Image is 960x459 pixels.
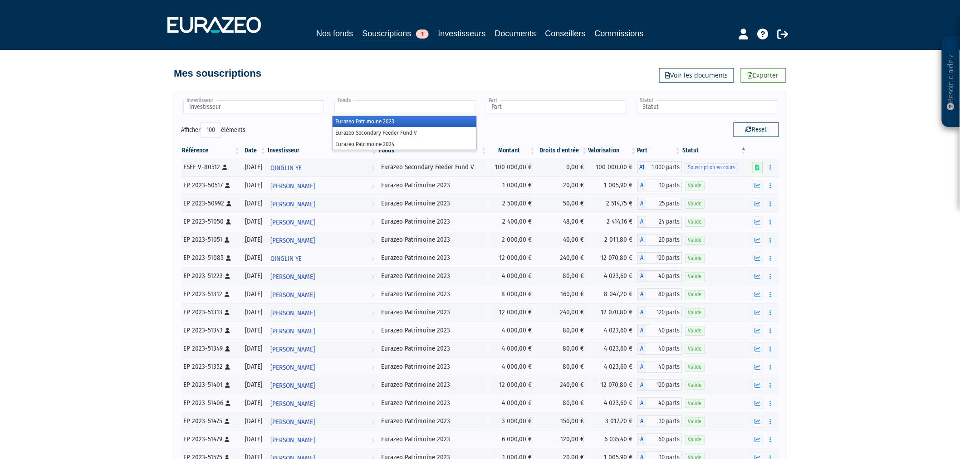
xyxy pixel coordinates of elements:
[685,181,705,190] span: Valide
[637,361,682,373] div: A - Eurazeo Patrimoine 2023
[685,363,705,371] span: Valide
[225,328,230,333] i: [Français] Personne physique
[372,341,375,358] i: Voir l'investisseur
[488,231,537,249] td: 2 000,00 €
[225,346,230,352] i: [Français] Personne physique
[536,412,588,430] td: 150,00 €
[637,397,647,409] span: A
[270,341,315,358] span: [PERSON_NAME]
[488,143,537,158] th: Montant: activer pour trier la colonne par ordre croissant
[536,176,588,195] td: 20,00 €
[183,344,238,353] div: EP 2023-51349
[588,176,637,195] td: 1 005,90 €
[244,326,264,335] div: [DATE]
[382,289,485,299] div: Eurazeo Patrimoine 2023
[372,305,375,322] i: Voir l'investisseur
[685,200,705,208] span: Valide
[201,122,221,138] select: Afficheréléments
[244,199,264,208] div: [DATE]
[588,195,637,213] td: 2 514,75 €
[595,27,644,40] a: Commissions
[637,415,647,427] span: A
[637,270,682,282] div: A - Eurazeo Patrimoine 2023
[536,358,588,376] td: 80,00 €
[267,158,378,176] a: QINGLIN YE
[244,362,264,371] div: [DATE]
[488,176,537,195] td: 1 000,00 €
[946,41,956,123] p: Besoin d'aide ?
[588,231,637,249] td: 2 011,80 €
[183,289,238,299] div: EP 2023-51312
[545,27,586,40] a: Conseillers
[372,196,375,213] i: Voir l'investisseur
[637,343,647,355] span: A
[488,303,537,322] td: 12 000,00 €
[183,271,238,281] div: EP 2023-51223
[647,434,682,445] span: 60 parts
[588,213,637,231] td: 2 414,16 €
[225,400,230,406] i: [Français] Personne physique
[637,252,682,264] div: A - Eurazeo Patrimoine 2023
[647,307,682,318] span: 120 parts
[183,162,238,172] div: ESFF V-80512
[637,143,682,158] th: Part: activer pour trier la colonne par ordre croissant
[267,143,378,158] th: Investisseur: activer pour trier la colonne par ordre croissant
[382,435,485,444] div: Eurazeo Patrimoine 2023
[637,325,647,337] span: A
[588,303,637,322] td: 12 070,80 €
[183,181,238,190] div: EP 2023-50517
[588,249,637,267] td: 12 070,80 €
[270,359,315,376] span: [PERSON_NAME]
[270,196,315,213] span: [PERSON_NAME]
[226,201,231,206] i: [Français] Personne physique
[270,232,315,249] span: [PERSON_NAME]
[225,183,230,188] i: [Français] Personne physique
[183,380,238,390] div: EP 2023-51401
[637,216,647,228] span: A
[382,271,485,281] div: Eurazeo Patrimoine 2023
[588,430,637,449] td: 6 035,40 €
[637,216,682,228] div: A - Eurazeo Patrimoine 2023
[637,161,647,173] span: A1
[637,161,682,173] div: A1 - Eurazeo Secondary Feeder Fund V
[488,213,537,231] td: 2 400,00 €
[637,180,647,191] span: A
[416,29,429,39] span: 1
[382,362,485,371] div: Eurazeo Patrimoine 2023
[372,250,375,267] i: Voir l'investisseur
[685,345,705,353] span: Valide
[659,68,734,83] a: Voir les documents
[647,270,682,282] span: 40 parts
[244,416,264,426] div: [DATE]
[647,234,682,246] span: 20 parts
[488,340,537,358] td: 4 000,00 €
[685,218,705,226] span: Valide
[183,217,238,226] div: EP 2023-51050
[181,143,241,158] th: Référence : activer pour trier la colonne par ordre croissant
[488,430,537,449] td: 6 000,00 €
[637,379,682,391] div: A - Eurazeo Patrimoine 2023
[495,27,536,40] a: Documents
[270,377,315,394] span: [PERSON_NAME]
[244,235,264,244] div: [DATE]
[225,364,230,370] i: [Français] Personne physique
[588,340,637,358] td: 4 023,60 €
[267,376,378,394] a: [PERSON_NAME]
[637,397,682,409] div: A - Eurazeo Patrimoine 2023
[382,344,485,353] div: Eurazeo Patrimoine 2023
[270,214,315,231] span: [PERSON_NAME]
[372,414,375,430] i: Voir l'investisseur
[536,143,588,158] th: Droits d'entrée: activer pour trier la colonne par ordre croissant
[488,412,537,430] td: 3 000,00 €
[333,138,476,150] li: Eurazeo Patrimoine 2024
[316,27,353,40] a: Nos fonds
[244,380,264,390] div: [DATE]
[637,434,647,445] span: A
[183,253,238,263] div: EP 2023-51085
[372,269,375,285] i: Voir l'investisseur
[382,380,485,390] div: Eurazeo Patrimoine 2023
[588,285,637,303] td: 8 047,20 €
[372,232,375,249] i: Voir l'investisseur
[225,382,230,388] i: [Français] Personne physique
[536,267,588,285] td: 80,00 €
